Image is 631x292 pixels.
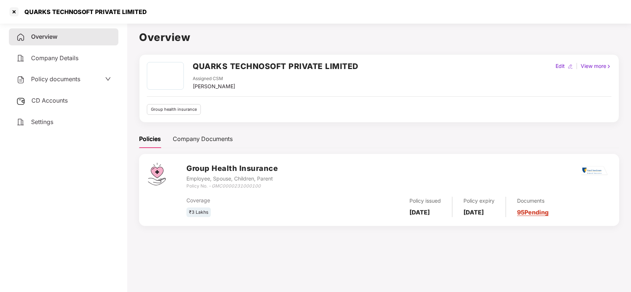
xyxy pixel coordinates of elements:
[193,82,235,90] div: [PERSON_NAME]
[31,118,53,126] span: Settings
[31,97,68,104] span: CD Accounts
[517,197,549,205] div: Documents
[16,33,25,42] img: svg+xml;base64,PHN2ZyB4bWxucz0iaHR0cDovL3d3dy53My5vcmcvMjAwMC9zdmciIHdpZHRoPSIyNCIgaGVpZ2h0PSIyNC...
[574,62,579,70] div: |
[212,183,261,189] i: GMC0000231000100
[16,75,25,84] img: svg+xml;base64,PHN2ZyB4bWxucz0iaHR0cDovL3d3dy53My5vcmcvMjAwMC9zdmciIHdpZHRoPSIyNCIgaGVpZ2h0PSIyNC...
[186,183,278,190] div: Policy No. -
[568,64,573,69] img: editIcon
[186,163,278,174] h3: Group Health Insurance
[409,197,441,205] div: Policy issued
[105,76,111,82] span: down
[554,62,566,70] div: Edit
[139,29,619,45] h1: Overview
[16,97,26,106] img: svg+xml;base64,PHN2ZyB3aWR0aD0iMjUiIGhlaWdodD0iMjQiIHZpZXdCb3g9IjAgMCAyNSAyNCIgZmlsbD0ibm9uZSIgeG...
[173,134,233,144] div: Company Documents
[579,62,613,70] div: View more
[139,134,161,144] div: Policies
[517,209,549,216] a: 95 Pending
[31,54,78,62] span: Company Details
[20,8,147,16] div: QUARKS TECHNOSOFT PRIVATE LIMITED
[31,75,80,83] span: Policy documents
[16,54,25,63] img: svg+xml;base64,PHN2ZyB4bWxucz0iaHR0cDovL3d3dy53My5vcmcvMjAwMC9zdmciIHdpZHRoPSIyNCIgaGVpZ2h0PSIyNC...
[193,75,235,82] div: Assigned CSM
[186,196,328,205] div: Coverage
[16,118,25,127] img: svg+xml;base64,PHN2ZyB4bWxucz0iaHR0cDovL3d3dy53My5vcmcvMjAwMC9zdmciIHdpZHRoPSIyNCIgaGVpZ2h0PSIyNC...
[193,60,358,72] h2: QUARKS TECHNOSOFT PRIVATE LIMITED
[463,197,495,205] div: Policy expiry
[581,166,608,175] img: rsi.png
[606,64,611,69] img: rightIcon
[31,33,57,40] span: Overview
[148,163,166,185] img: svg+xml;base64,PHN2ZyB4bWxucz0iaHR0cDovL3d3dy53My5vcmcvMjAwMC9zdmciIHdpZHRoPSI0Ny43MTQiIGhlaWdodD...
[409,209,430,216] b: [DATE]
[463,209,484,216] b: [DATE]
[186,175,278,183] div: Employee, Spouse, Children, Parent
[186,207,211,217] div: ₹3 Lakhs
[147,104,201,115] div: Group health insurance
